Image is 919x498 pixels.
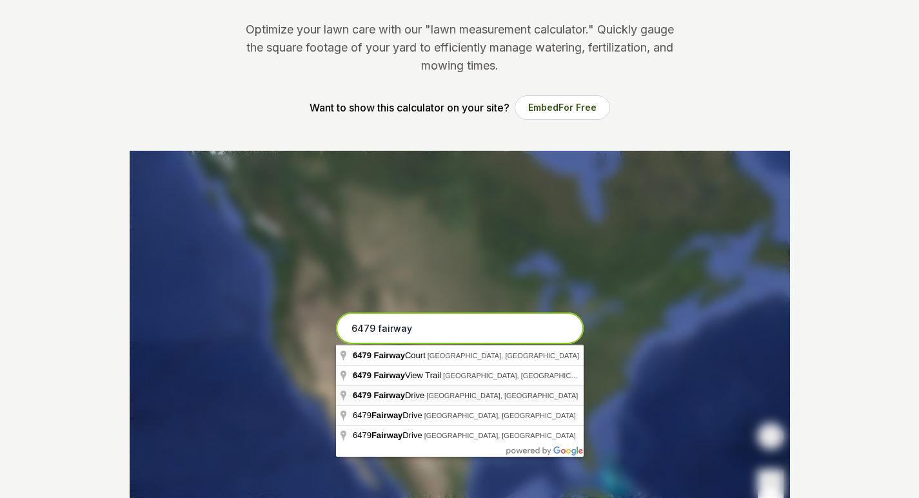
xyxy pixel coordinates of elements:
[353,390,426,400] span: Drive
[558,102,597,113] span: For Free
[353,350,428,360] span: Court
[443,372,595,379] span: [GEOGRAPHIC_DATA], [GEOGRAPHIC_DATA]
[371,430,402,440] span: Fairway
[353,350,371,360] span: 6479
[515,95,610,120] button: EmbedFor Free
[353,370,443,380] span: View Trail
[371,410,402,420] span: Fairway
[310,100,509,115] p: Want to show this calculator on your site?
[428,352,579,359] span: [GEOGRAPHIC_DATA], [GEOGRAPHIC_DATA]
[426,392,578,399] span: [GEOGRAPHIC_DATA], [GEOGRAPHIC_DATA]
[353,390,405,400] span: 6479 Fairway
[424,412,576,419] span: [GEOGRAPHIC_DATA], [GEOGRAPHIC_DATA]
[243,21,677,75] p: Optimize your lawn care with our "lawn measurement calculator." Quickly gauge the square footage ...
[353,430,424,440] span: 6479 Drive
[353,410,424,420] span: 6479 Drive
[336,312,584,345] input: Enter your address to get started
[424,432,576,439] span: [GEOGRAPHIC_DATA], [GEOGRAPHIC_DATA]
[374,350,405,360] span: Fairway
[374,370,405,380] span: Fairway
[353,370,371,380] span: 6479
